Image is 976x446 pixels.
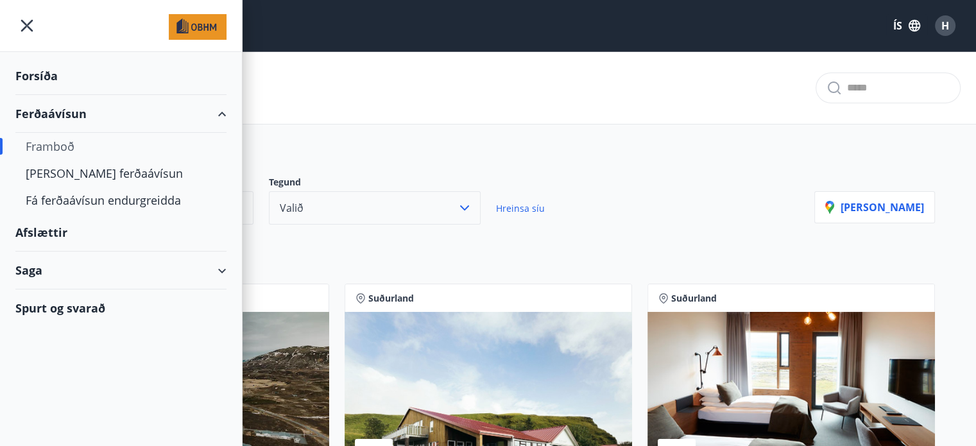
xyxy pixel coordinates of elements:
[269,191,481,225] button: Valið
[15,252,227,289] div: Saga
[496,202,545,214] span: Hreinsa síu
[825,200,924,214] p: [PERSON_NAME]
[814,191,935,223] button: [PERSON_NAME]
[26,160,216,187] div: [PERSON_NAME] ferðaávísun
[886,14,927,37] button: ÍS
[671,292,717,305] span: Suðurland
[26,133,216,160] div: Framboð
[15,289,227,327] div: Spurt og svarað
[15,214,227,252] div: Afslættir
[368,292,414,305] span: Suðurland
[280,201,304,215] span: Valið
[269,176,496,191] p: Tegund
[15,57,227,95] div: Forsíða
[169,14,227,40] img: union_logo
[15,95,227,133] div: Ferðaávísun
[930,10,961,41] button: H
[941,19,949,33] span: H
[15,14,39,37] button: menu
[26,187,216,214] div: Fá ferðaávísun endurgreidda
